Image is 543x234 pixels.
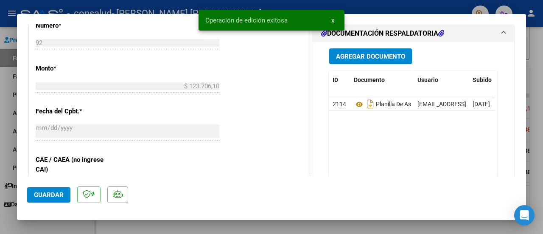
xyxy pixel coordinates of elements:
p: CAE / CAEA (no ingrese CAI) [36,155,115,174]
span: Agregar Documento [336,53,405,60]
button: Guardar [27,187,70,203]
span: x [331,17,334,24]
datatable-header-cell: Usuario [414,71,469,89]
span: 2114 [333,101,346,107]
div: Open Intercom Messenger [514,205,535,226]
p: Número [36,21,115,31]
span: ID [333,76,338,83]
span: Planilla De Asistencia [354,101,431,108]
span: Operación de edición exitosa [205,16,288,25]
span: Usuario [417,76,438,83]
button: x [325,13,341,28]
p: Monto [36,64,115,73]
datatable-header-cell: Documento [350,71,414,89]
h1: DOCUMENTACIÓN RESPALDATORIA [321,28,444,39]
button: Agregar Documento [329,48,412,64]
span: Subido [473,76,492,83]
p: Fecha del Cpbt. [36,107,115,116]
div: DOCUMENTACIÓN RESPALDATORIA [313,42,514,218]
i: Descargar documento [365,97,376,111]
span: [DATE] [473,101,490,107]
span: Guardar [34,191,64,199]
span: Documento [354,76,385,83]
datatable-header-cell: Subido [469,71,512,89]
datatable-header-cell: ID [329,71,350,89]
mat-expansion-panel-header: DOCUMENTACIÓN RESPALDATORIA [313,25,514,42]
